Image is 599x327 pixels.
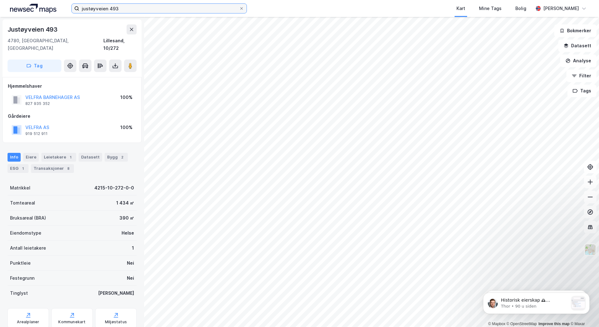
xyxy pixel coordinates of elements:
div: Mine Tags [479,5,502,12]
button: Datasett [558,39,596,52]
div: 100% [120,94,133,101]
div: Kommunekart [58,319,86,324]
div: 1 [20,165,26,172]
div: Lillesand, 10/272 [103,37,137,52]
div: 1 434 ㎡ [116,199,134,207]
div: 4780, [GEOGRAPHIC_DATA], [GEOGRAPHIC_DATA] [8,37,103,52]
div: Justøyveien 493 [8,24,59,34]
div: Bygg [105,153,128,162]
button: Bokmerker [554,24,596,37]
div: 4215-10-272-0-0 [94,184,134,192]
button: Tags [567,85,596,97]
div: Nei [127,259,134,267]
div: Nei [127,274,134,282]
button: Tag [8,60,61,72]
div: Tinglyst [10,289,28,297]
div: ESG [8,164,29,173]
div: [PERSON_NAME] [98,289,134,297]
a: Improve this map [539,322,570,326]
div: 1 [67,154,74,160]
iframe: Intercom notifications melding [474,280,599,324]
div: Festegrunn [10,274,34,282]
div: Helse [122,229,134,237]
img: Z [584,244,596,256]
div: Tomteareal [10,199,35,207]
div: Hjemmelshaver [8,82,136,90]
input: Søk på adresse, matrikkel, gårdeiere, leietakere eller personer [79,4,239,13]
div: Gårdeiere [8,112,136,120]
div: 100% [120,124,133,131]
a: Mapbox [488,322,505,326]
div: Transaksjoner [31,164,74,173]
div: 1 [132,244,134,252]
div: Miljøstatus [105,319,127,324]
div: Bolig [515,5,526,12]
div: Eiere [23,153,39,162]
div: Datasett [79,153,102,162]
div: [PERSON_NAME] [543,5,579,12]
div: Leietakere [41,153,76,162]
div: 919 512 911 [25,131,48,136]
a: OpenStreetMap [507,322,537,326]
div: 390 ㎡ [119,214,134,222]
img: logo.a4113a55bc3d86da70a041830d287a7e.svg [10,4,56,13]
div: 8 [65,165,71,172]
div: Antall leietakere [10,244,46,252]
div: Kart [456,5,465,12]
div: Bruksareal (BRA) [10,214,46,222]
button: Filter [566,70,596,82]
div: 2 [119,154,125,160]
div: Matrikkel [10,184,30,192]
div: 827 935 352 [25,101,50,106]
div: Info [8,153,21,162]
div: Punktleie [10,259,31,267]
button: Analyse [560,54,596,67]
div: Eiendomstype [10,229,41,237]
div: Arealplaner [17,319,39,324]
